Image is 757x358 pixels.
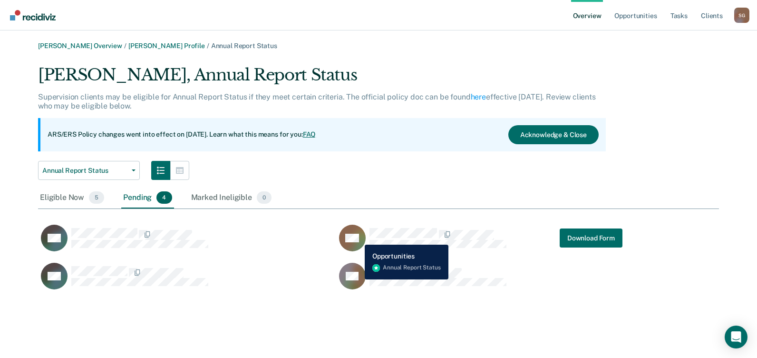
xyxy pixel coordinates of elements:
a: FAQ [303,130,316,138]
span: / [122,42,128,50]
a: [PERSON_NAME] Overview [38,42,122,50]
a: Navigate to form link [560,229,622,248]
span: 4 [156,191,172,204]
a: here [471,92,486,101]
p: ARS/ERS Policy changes went into effect on [DATE]. Learn what this means for you: [48,130,316,139]
div: CaseloadOpportunityCell-04566915 [336,262,634,300]
img: Recidiviz [10,10,56,20]
button: Profile dropdown button [734,8,749,23]
div: Marked Ineligible0 [189,188,274,209]
div: Eligible Now5 [38,188,106,209]
p: Supervision clients may be eligible for Annual Report Status if they meet certain criteria. The o... [38,92,596,110]
div: S G [734,8,749,23]
div: Open Intercom Messenger [725,326,747,348]
span: 5 [89,191,104,204]
div: CaseloadOpportunityCell-04029924 [38,262,336,300]
a: [PERSON_NAME] Profile [128,42,205,50]
div: Pending4 [121,188,174,209]
span: Annual Report Status [211,42,277,50]
span: / [205,42,211,50]
div: [PERSON_NAME], Annual Report Status [38,65,606,92]
span: 0 [257,191,272,204]
button: Annual Report Status [38,161,140,180]
button: Acknowledge & Close [508,125,599,144]
span: Annual Report Status [42,167,128,175]
div: CaseloadOpportunityCell-02440314 [38,224,336,262]
button: Download Form [560,229,622,248]
div: CaseloadOpportunityCell-03594593 [336,224,634,262]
